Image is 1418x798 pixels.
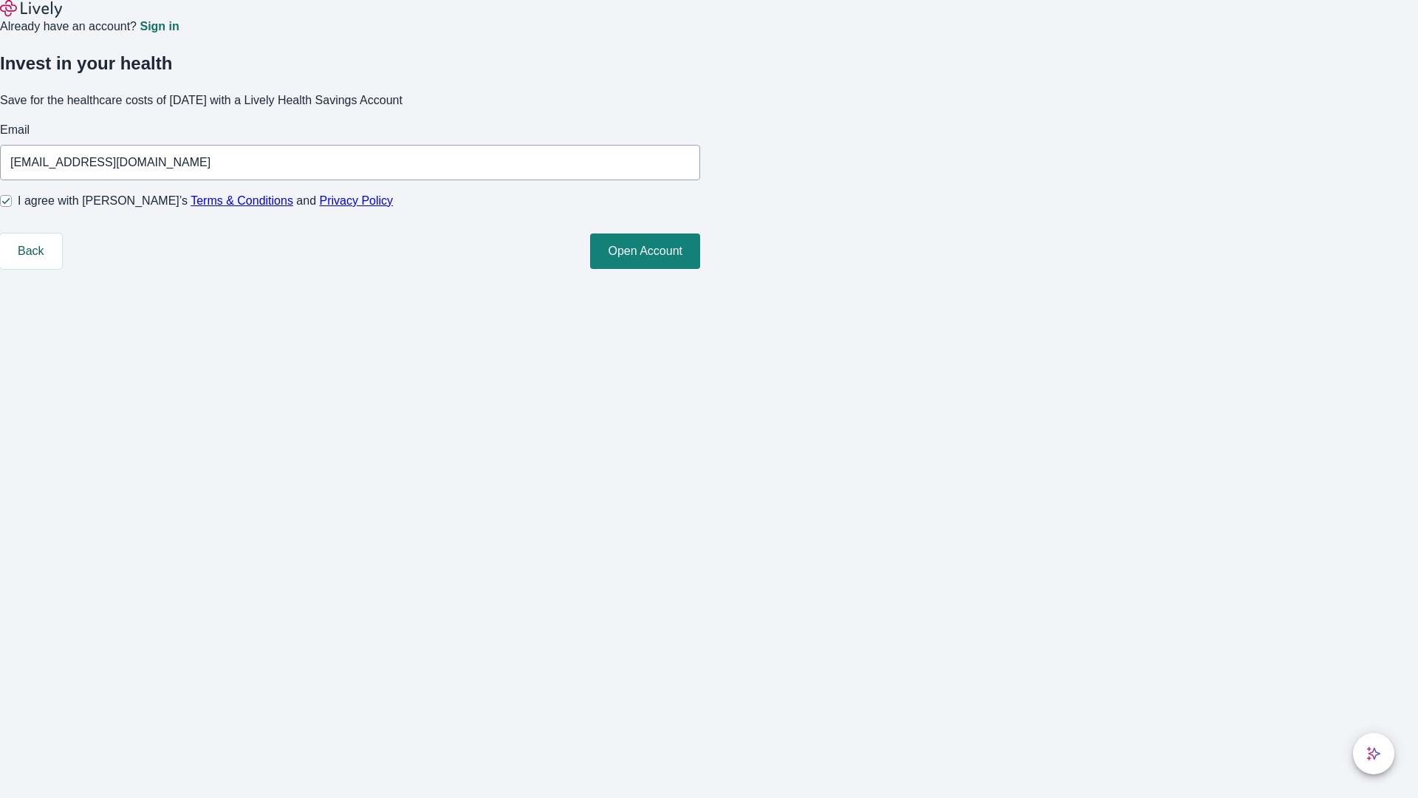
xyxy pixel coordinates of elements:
svg: Lively AI Assistant [1366,746,1381,761]
span: I agree with [PERSON_NAME]’s and [18,192,393,210]
a: Privacy Policy [320,194,394,207]
a: Sign in [140,21,179,33]
button: Open Account [590,233,700,269]
button: chat [1353,733,1394,774]
a: Terms & Conditions [191,194,293,207]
